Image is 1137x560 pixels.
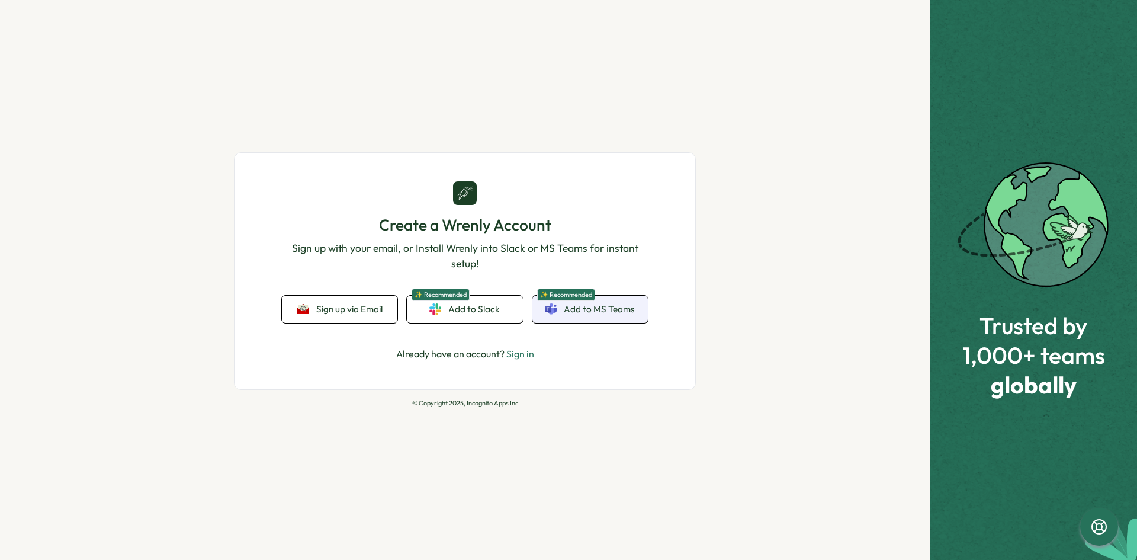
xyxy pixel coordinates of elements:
[962,342,1105,368] span: 1,000+ teams
[234,399,696,407] p: © Copyright 2025, Incognito Apps Inc
[282,215,648,235] h1: Create a Wrenly Account
[412,289,470,301] span: ✨ Recommended
[316,304,383,315] span: Sign up via Email
[564,303,635,316] span: Add to MS Teams
[407,296,522,323] a: ✨ RecommendedAdd to Slack
[506,348,534,360] a: Sign in
[282,296,397,323] button: Sign up via Email
[532,296,648,323] a: ✨ RecommendedAdd to MS Teams
[282,241,648,272] p: Sign up with your email, or Install Wrenly into Slack or MS Teams for instant setup!
[962,372,1105,398] span: globally
[962,312,1105,338] span: Trusted by
[448,303,500,316] span: Add to Slack
[396,347,534,361] p: Already have an account?
[537,289,595,301] span: ✨ Recommended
